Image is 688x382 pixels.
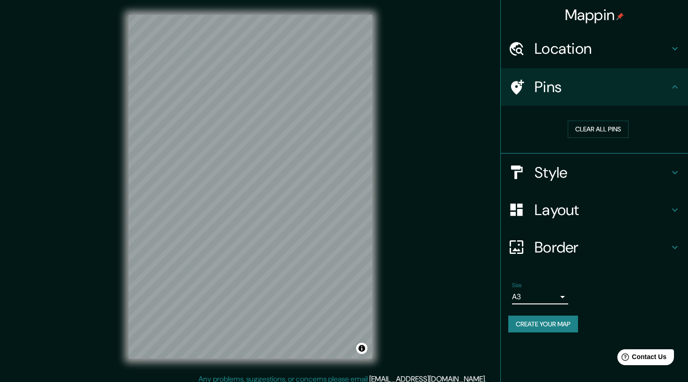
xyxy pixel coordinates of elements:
[501,154,688,191] div: Style
[508,316,578,333] button: Create your map
[534,78,669,96] h4: Pins
[501,229,688,266] div: Border
[512,281,522,289] label: Size
[534,201,669,219] h4: Layout
[356,343,367,354] button: Toggle attribution
[534,238,669,257] h4: Border
[605,346,678,372] iframe: Help widget launcher
[501,191,688,229] div: Layout
[568,121,629,138] button: Clear all pins
[616,13,624,20] img: pin-icon.png
[534,163,669,182] h4: Style
[565,6,624,24] h4: Mappin
[501,30,688,67] div: Location
[129,15,372,359] canvas: Map
[534,39,669,58] h4: Location
[512,289,568,304] div: A3
[501,68,688,106] div: Pins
